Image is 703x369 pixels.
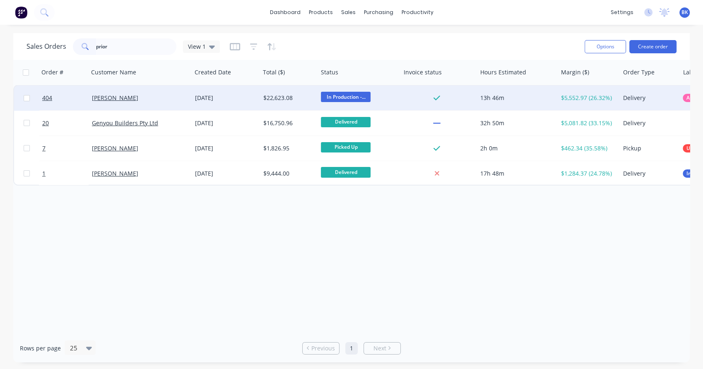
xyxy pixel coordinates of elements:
[345,342,358,355] a: Page 1 is your current page
[321,92,371,102] span: In Production -...
[42,86,92,110] a: 404
[321,68,338,76] div: Status
[321,117,371,127] span: Delivered
[607,6,638,19] div: settings
[195,119,257,127] div: [DATE]
[623,169,674,178] div: Delivery
[91,68,136,76] div: Customer Name
[561,144,614,152] div: $462.34 (35.58%)
[92,119,158,127] a: Genyou Builders Pty Ltd
[561,119,614,127] div: $5,081.82 (33.15%)
[623,119,674,127] div: Delivery
[480,94,551,102] div: 13h 46m
[266,6,305,19] a: dashboard
[195,94,257,102] div: [DATE]
[42,136,92,161] a: 7
[263,119,312,127] div: $16,750.96
[42,161,92,186] a: 1
[404,68,442,76] div: Invoice status
[303,344,339,352] a: Previous page
[480,144,551,152] div: 2h 0m
[585,40,626,53] button: Options
[397,6,438,19] div: productivity
[561,169,614,178] div: $1,284.37 (24.78%)
[686,169,701,178] span: Install
[373,344,386,352] span: Next
[360,6,397,19] div: purchasing
[629,40,677,53] button: Create order
[561,94,614,102] div: $5,552.97 (26.32%)
[15,6,27,19] img: Factory
[42,169,46,178] span: 1
[623,94,674,102] div: Delivery
[96,38,177,55] input: Search...
[337,6,360,19] div: sales
[299,342,404,355] ul: Pagination
[20,344,61,352] span: Rows per page
[26,43,66,50] h1: Sales Orders
[686,144,703,152] span: Urgent
[92,94,138,102] a: [PERSON_NAME]
[305,6,337,19] div: products
[623,68,655,76] div: Order Type
[195,68,231,76] div: Created Date
[321,142,371,152] span: Picked Up
[92,144,138,152] a: [PERSON_NAME]
[263,169,312,178] div: $9,444.00
[480,119,551,127] div: 32h 50m
[681,9,688,16] span: BK
[188,42,206,51] span: View 1
[683,68,701,76] div: Labels
[623,144,674,152] div: Pickup
[480,68,526,76] div: Hours Estimated
[195,144,257,152] div: [DATE]
[561,68,589,76] div: Margin ($)
[263,94,312,102] div: $22,623.08
[195,169,257,178] div: [DATE]
[263,144,312,152] div: $1,826.95
[41,68,63,76] div: Order #
[42,111,92,136] a: 20
[42,144,46,152] span: 7
[92,169,138,177] a: [PERSON_NAME]
[321,167,371,177] span: Delivered
[364,344,400,352] a: Next page
[311,344,335,352] span: Previous
[42,119,49,127] span: 20
[42,94,52,102] span: 404
[480,169,551,178] div: 17h 48m
[263,68,285,76] div: Total ($)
